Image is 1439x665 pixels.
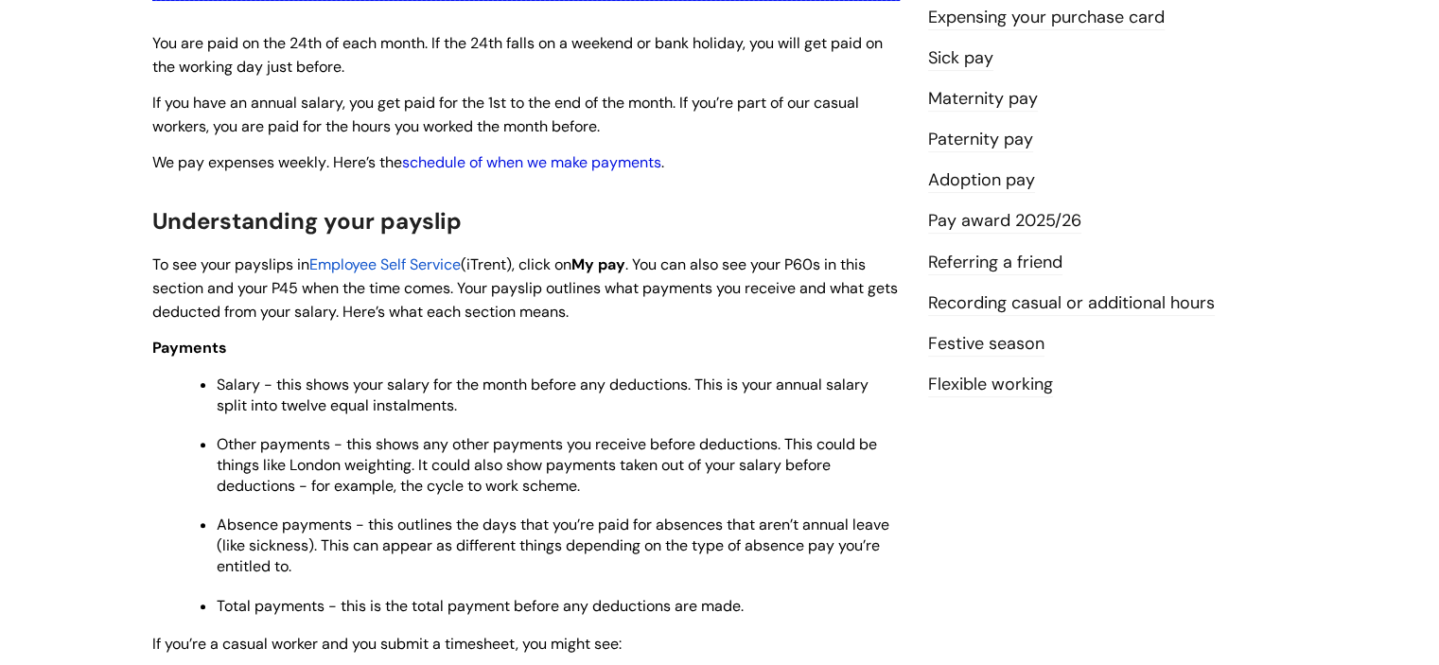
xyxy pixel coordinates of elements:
[928,251,1062,275] a: Referring a friend
[928,168,1035,193] a: Adoption pay
[152,254,309,274] span: To see your payslips in
[461,254,571,274] span: (iTrent), click on
[152,338,227,358] span: Payments
[217,434,877,496] span: Other payments - this shows any other payments you receive before deductions. This could be thing...
[309,254,461,274] a: Employee Self Service
[928,332,1044,357] a: Festive season
[152,33,883,77] span: You are paid on the 24th of each month. If the 24th falls on a weekend or bank holiday, you will ...
[928,6,1165,30] a: Expensing your purchase card
[928,46,993,71] a: Sick pay
[571,254,625,274] span: My pay
[152,93,859,136] span: If you have an annual salary, you get paid for the 1st to the end of the month. If you’re part of...
[928,291,1215,316] a: Recording casual or additional hours
[152,634,622,654] span: If you’re a casual worker and you submit a timesheet, you might see:
[152,206,462,236] span: Understanding your payslip
[217,596,744,616] span: Total payments - this is the total payment before any deductions are made.
[928,87,1038,112] a: Maternity pay
[152,152,326,172] span: We pay expenses weekly
[928,128,1033,152] a: Paternity pay
[217,375,869,415] span: Salary - this shows your salary for the month before any deductions. This is your annual salary s...
[402,152,661,172] a: schedule of when we make payments
[152,152,664,172] span: . Here’s the .
[928,373,1053,397] a: Flexible working
[928,209,1081,234] a: Pay award 2025/26
[152,254,898,322] span: . You can also see your P60s in this section and your P45 when the time comes. Your payslip outli...
[217,515,889,576] span: Absence payments - this outlines the days that you’re paid for absences that aren’t annual leave ...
